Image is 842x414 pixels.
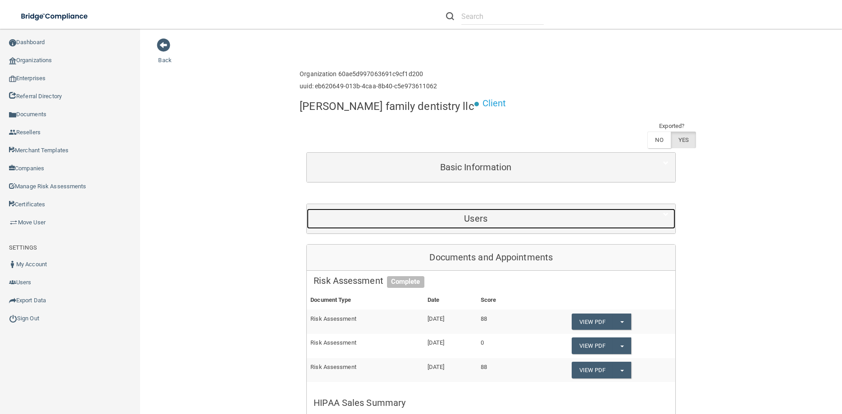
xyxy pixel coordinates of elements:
img: enterprise.0d942306.png [9,76,16,82]
h5: Risk Assessment [314,276,669,286]
td: Risk Assessment [307,358,423,382]
img: icon-documents.8dae5593.png [9,111,16,118]
img: icon-export.b9366987.png [9,297,16,304]
iframe: Drift Widget Chat Controller [686,350,831,386]
td: 88 [477,358,528,382]
img: ic_power_dark.7ecde6b1.png [9,314,17,323]
a: View PDF [572,314,613,330]
label: NO [647,132,670,148]
td: 88 [477,309,528,334]
td: Exported? [647,121,696,132]
a: Users [314,209,669,229]
a: Back [158,46,171,64]
img: ic_dashboard_dark.d01f4a41.png [9,39,16,46]
p: Client [482,95,506,112]
td: [DATE] [424,358,477,382]
img: ic_user_dark.df1a06c3.png [9,261,16,268]
h6: Organization 60ae5d997063691c9cf1d200 [300,71,437,77]
th: Document Type [307,291,423,309]
div: Documents and Appointments [307,245,675,271]
a: Basic Information [314,157,669,177]
img: ic_reseller.de258add.png [9,129,16,136]
span: Complete [387,276,424,288]
h4: [PERSON_NAME] family dentistry llc [300,100,474,112]
img: ic-search.3b580494.png [446,12,454,20]
img: organization-icon.f8decf85.png [9,57,16,64]
td: Risk Assessment [307,334,423,358]
img: icon-users.e205127d.png [9,279,16,286]
td: [DATE] [424,309,477,334]
input: Search [461,8,544,25]
th: Date [424,291,477,309]
label: SETTINGS [9,242,37,253]
a: View PDF [572,362,613,378]
a: View PDF [572,337,613,354]
label: YES [671,132,696,148]
h6: uuid: eb620649-013b-4caa-8b40-c5e973611062 [300,83,437,90]
h5: Basic Information [314,162,638,172]
th: Score [477,291,528,309]
h5: HIPAA Sales Summary [314,398,669,408]
td: [DATE] [424,334,477,358]
h5: Users [314,214,638,223]
img: briefcase.64adab9b.png [9,218,18,227]
img: bridge_compliance_login_screen.278c3ca4.svg [14,7,96,26]
td: 0 [477,334,528,358]
td: Risk Assessment [307,309,423,334]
